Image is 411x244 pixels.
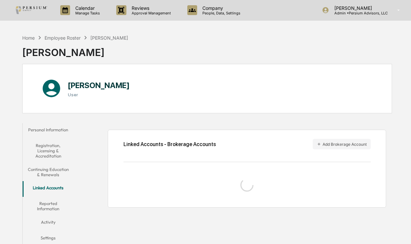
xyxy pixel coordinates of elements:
[123,141,216,147] div: Linked Accounts - Brokerage Accounts
[23,123,74,139] button: Personal Information
[313,139,371,149] button: Add Brokerage Account
[23,181,74,197] button: Linked Accounts
[23,216,74,231] button: Activity
[70,5,103,11] p: Calendar
[90,35,128,41] div: [PERSON_NAME]
[70,11,103,15] p: Manage Tasks
[68,81,130,90] h1: [PERSON_NAME]
[23,139,74,163] button: Registration, Licensing & Accreditation
[390,222,408,240] iframe: Open customer support
[22,41,128,58] div: [PERSON_NAME]
[23,163,74,181] button: Continuing Education & Renewals
[197,5,244,11] p: Company
[329,5,388,11] p: [PERSON_NAME]
[16,6,47,14] img: logo
[45,35,81,41] div: Employee Roster
[126,5,174,11] p: Reviews
[329,11,388,15] p: Admin • Persium Advisors, LLC
[68,92,130,97] h3: User
[197,11,244,15] p: People, Data, Settings
[23,197,74,216] button: Reported Information
[22,35,35,41] div: Home
[126,11,174,15] p: Approval Management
